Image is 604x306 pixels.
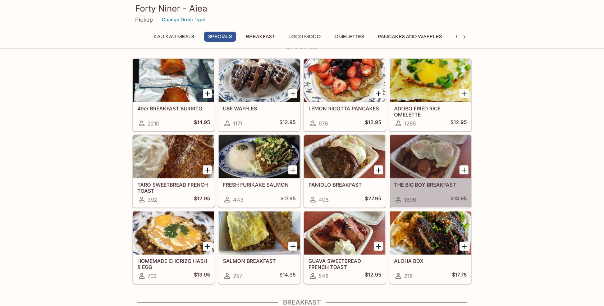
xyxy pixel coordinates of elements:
span: 548 [319,273,329,279]
a: TARO SWEETBREAD FRENCH TOAST392$12.95 [133,135,215,207]
div: FRESH FURIKAKE SALMON [219,135,300,178]
span: 257 [233,273,242,279]
h5: ADOBO FRIED RICE OMELETTE [394,105,467,117]
button: Add FRESH FURIKAKE SALMON [288,165,297,174]
h5: $12.95 [365,119,381,128]
button: Add 49er BREAKFAST BURRITO [203,89,212,98]
a: THE BIG BOY BREAKFAST1896$13.95 [389,135,471,207]
a: GUAVA SWEETBREAD FRENCH TOAST548$12.95 [304,211,386,284]
h5: $14.95 [279,271,296,280]
div: SALMON BREAKFAST [219,211,300,255]
button: Add LEMON RICOTTA PANCAKES [374,89,383,98]
a: LEMON RICOTTA PANCAKES976$12.95 [304,59,386,131]
h5: $12.95 [450,119,467,128]
h5: $12.95 [279,119,296,128]
button: Add TARO SWEETBREAD FRENCH TOAST [203,165,212,174]
button: Add GUAVA SWEETBREAD FRENCH TOAST [374,242,383,251]
button: Omelettes [330,32,368,42]
span: 702 [147,273,157,279]
a: UBE WAFFLES1171$12.95 [218,59,300,131]
div: TARO SWEETBREAD FRENCH TOAST [133,135,214,178]
button: Specials [204,32,236,42]
button: Add THE BIG BOY BREAKFAST [459,165,468,174]
button: Add UBE WAFFLES [288,89,297,98]
div: ALOHA BOX [390,211,471,255]
a: ALOHA BOX216$17.75 [389,211,471,284]
span: 1896 [404,196,416,203]
span: 2210 [147,120,159,127]
a: ADOBO FRIED RICE OMELETTE1285$12.95 [389,59,471,131]
h5: $27.95 [365,195,381,204]
div: THE BIG BOY BREAKFAST [390,135,471,178]
p: Pickup [135,16,153,23]
div: UBE WAFFLES [219,59,300,102]
h3: Forty Niner - Aiea [135,3,469,14]
div: PANIOLO BREAKFAST [304,135,385,178]
button: Breakfast [242,32,279,42]
h5: PANIOLO BREAKFAST [308,182,381,188]
h5: ALOHA BOX [394,258,467,264]
h5: $14.95 [194,119,210,128]
a: SALMON BREAKFAST257$14.95 [218,211,300,284]
button: Kau Kau Meals [150,32,198,42]
button: Add PANIOLO BREAKFAST [374,165,383,174]
button: Loco Moco [284,32,325,42]
span: 443 [233,196,243,203]
button: Hawaiian Style French Toast [452,32,540,42]
div: GUAVA SWEETBREAD FRENCH TOAST [304,211,385,255]
button: Add HOMEMADE CHORIZO HASH & EGG [203,242,212,251]
a: FRESH FURIKAKE SALMON443$17.95 [218,135,300,207]
button: Add SALMON BREAKFAST [288,242,297,251]
h5: $12.95 [365,271,381,280]
button: Pancakes and Waffles [374,32,446,42]
h5: UBE WAFFLES [223,105,296,111]
span: 976 [319,120,328,127]
h5: FRESH FURIKAKE SALMON [223,182,296,188]
h5: $17.95 [280,195,296,204]
h5: HOMEMADE CHORIZO HASH & EGG [137,258,210,270]
span: 216 [404,273,413,279]
h5: GUAVA SWEETBREAD FRENCH TOAST [308,258,381,270]
h5: TARO SWEETBREAD FRENCH TOAST [137,182,210,193]
h5: LEMON RICOTTA PANCAKES [308,105,381,111]
h5: $13.95 [450,195,467,204]
div: 49er BREAKFAST BURRITO [133,59,214,102]
div: ADOBO FRIED RICE OMELETTE [390,59,471,102]
div: HOMEMADE CHORIZO HASH & EGG [133,211,214,255]
span: 1171 [233,120,242,127]
h5: $13.95 [194,271,210,280]
h5: $12.95 [194,195,210,204]
span: 406 [319,196,329,203]
h5: 49er BREAKFAST BURRITO [137,105,210,111]
h5: SALMON BREAKFAST [223,258,296,264]
button: Change Order Type [159,14,209,25]
button: Add ALOHA BOX [459,242,468,251]
a: HOMEMADE CHORIZO HASH & EGG702$13.95 [133,211,215,284]
button: Add ADOBO FRIED RICE OMELETTE [459,89,468,98]
span: 1285 [404,120,416,127]
a: 49er BREAKFAST BURRITO2210$14.95 [133,59,215,131]
h5: $17.75 [452,271,467,280]
a: PANIOLO BREAKFAST406$27.95 [304,135,386,207]
div: LEMON RICOTTA PANCAKES [304,59,385,102]
span: 392 [147,196,157,203]
h5: THE BIG BOY BREAKFAST [394,182,467,188]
